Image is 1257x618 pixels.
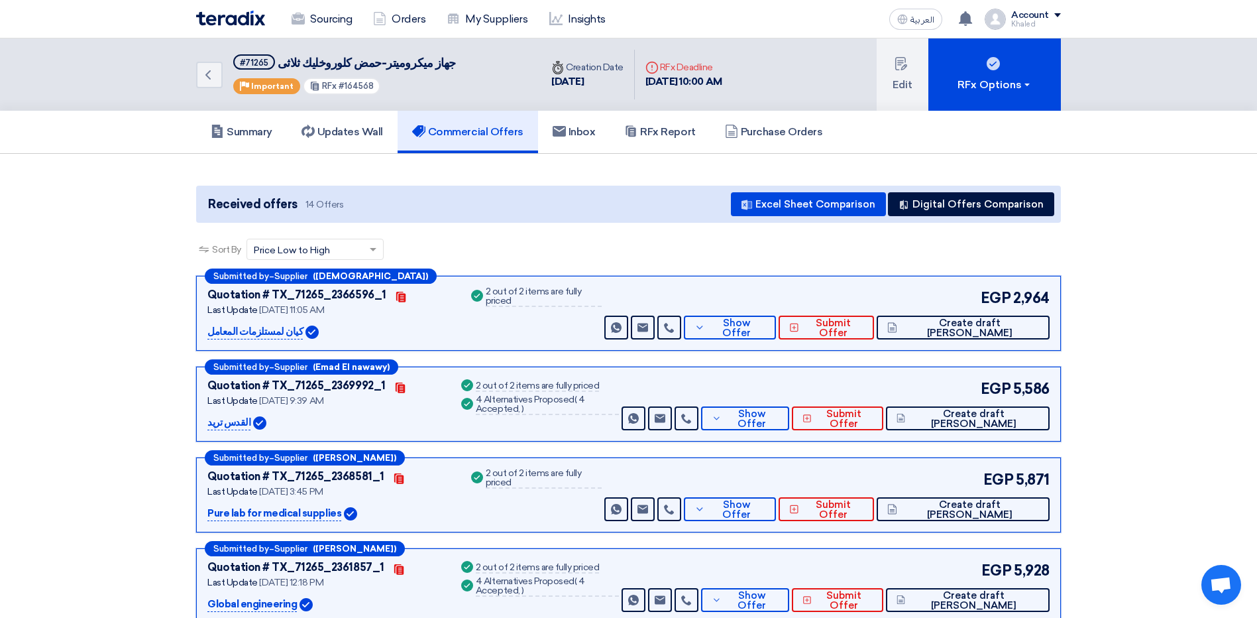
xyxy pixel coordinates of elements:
div: – [205,450,405,465]
img: Teradix logo [196,11,265,26]
h5: Commercial Offers [412,125,523,139]
a: RFx Report [610,111,710,153]
b: ([PERSON_NAME]) [313,454,396,462]
img: Verified Account [344,507,357,521]
div: Account [1011,10,1049,21]
div: Quotation # TX_71265_2366596_1 [207,287,386,303]
div: RFx Deadline [645,60,722,74]
p: Pure lab for medical supplies [207,506,341,522]
span: EGP [981,378,1011,400]
a: Inbox [538,111,610,153]
span: Supplier [274,363,307,371]
img: Verified Account [300,598,313,611]
div: [DATE] 10:00 AM [645,74,722,90]
button: Submit Offer [792,406,883,430]
div: RFx Options [957,77,1032,93]
button: Create draft [PERSON_NAME] [877,316,1050,340]
span: ( [574,394,577,405]
h5: Purchase Orders [725,125,823,139]
button: العربية [889,9,942,30]
span: #164568 [339,81,374,91]
h5: جهاز ميكروميتر-حمض كلوروخليك ثلاثى [233,54,456,71]
button: RFx Options [928,38,1061,111]
span: 2,964 [1013,287,1050,309]
span: 5,928 [1014,560,1050,582]
span: EGP [981,560,1012,582]
span: Received offers [208,196,298,214]
button: Show Offer [684,316,776,340]
div: 2 out of 2 items are fully priced [486,469,602,489]
div: #71265 [240,58,268,67]
span: Create draft [PERSON_NAME] [908,409,1039,429]
span: Supplier [274,272,307,280]
div: 2 out of 2 items are fully priced [476,563,599,574]
div: Open chat [1201,565,1241,605]
span: Last Update [207,395,258,406]
b: ([PERSON_NAME]) [313,544,396,553]
span: Last Update [207,304,258,316]
button: Excel Sheet Comparison [731,192,886,216]
p: كيان لمستلزمات المعامل [207,324,303,340]
span: Sort By [212,243,241,257]
span: ( [574,576,577,587]
span: EGP [983,469,1014,491]
button: Create draft [PERSON_NAME] [886,588,1050,612]
h5: Summary [211,125,272,139]
span: 4 Accepted, [476,394,585,414]
span: Submitted by [213,454,269,462]
span: Submitted by [213,272,269,280]
button: Show Offer [701,406,789,430]
span: Price Low to High [254,243,330,257]
span: جهاز ميكروميتر-حمض كلوروخليك ثلاثى [278,56,456,70]
span: Submitted by [213,544,269,553]
button: Show Offer [701,588,789,612]
span: RFx [322,81,337,91]
button: Create draft [PERSON_NAME] [886,406,1050,430]
span: Show Offer [725,591,779,611]
span: Create draft [PERSON_NAME] [908,591,1039,611]
span: Show Offer [708,318,766,338]
span: [DATE] 9:39 AM [259,395,323,406]
span: 14 Offers [305,198,344,211]
img: profile_test.png [985,9,1006,30]
div: – [205,359,398,375]
a: My Suppliers [436,5,538,34]
span: 5,586 [1013,378,1050,400]
div: 4 Alternatives Proposed [476,577,619,597]
a: Commercial Offers [398,111,538,153]
a: Insights [539,5,616,34]
div: Khaled [1011,21,1061,28]
button: Submit Offer [779,497,874,521]
span: Submit Offer [802,318,863,338]
span: 5,871 [1016,469,1050,491]
span: EGP [981,287,1011,309]
span: Show Offer [708,500,766,520]
span: 4 Accepted, [476,576,585,596]
button: Create draft [PERSON_NAME] [877,497,1050,521]
span: Important [251,82,294,91]
h5: RFx Report [624,125,695,139]
div: 4 Alternatives Proposed [476,395,619,415]
button: Digital Offers Comparison [888,192,1054,216]
div: – [205,269,437,284]
span: Submit Offer [802,500,863,520]
span: العربية [910,15,934,25]
span: Last Update [207,577,258,588]
a: Sourcing [281,5,362,34]
span: Supplier [274,454,307,462]
b: (Emad El nawawy) [313,363,390,371]
button: Submit Offer [779,316,874,340]
a: Summary [196,111,287,153]
img: Verified Account [253,416,266,430]
button: Show Offer [684,497,776,521]
a: Updates Wall [287,111,398,153]
span: Create draft [PERSON_NAME] [901,318,1039,338]
span: Show Offer [725,409,779,429]
span: ) [521,585,524,596]
span: Submitted by [213,363,269,371]
div: Quotation # TX_71265_2368581_1 [207,469,384,485]
span: Supplier [274,544,307,553]
h5: Updates Wall [301,125,383,139]
div: 2 out of 2 items are fully priced [476,381,599,392]
p: القدس تريد [207,415,250,431]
